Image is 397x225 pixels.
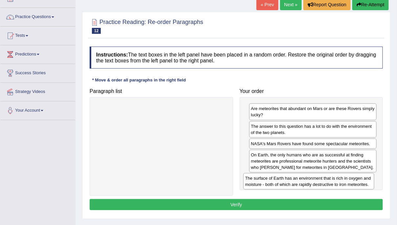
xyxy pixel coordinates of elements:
[90,199,383,210] button: Verify
[249,150,377,172] div: On Earth, the only humans who are as successful at finding meteorites are professional meteorite ...
[0,83,75,99] a: Strategy Videos
[90,47,383,69] h4: The text boxes in the left panel have been placed in a random order. Restore the original order b...
[249,139,377,149] div: NASA's Mars Rovers have found some spectacular meteorites.
[249,103,377,120] div: Are meteorites that abundant on Mars or are these Rovers simply lucky?
[96,52,128,57] b: Instructions:
[0,64,75,80] a: Success Stories
[90,77,188,83] div: * Move & order all paragraphs in the right field
[92,28,101,34] span: 12
[249,121,377,138] div: The answer to this question has a lot to do with the environment of the two planets.
[90,88,233,94] h4: Paragraph list
[0,27,75,43] a: Tests
[0,8,75,24] a: Practice Questions
[0,45,75,62] a: Predictions
[243,173,374,190] div: The surface of Earth has an environment that is rich in oxygen and moisture - both of which are r...
[240,88,383,94] h4: Your order
[90,17,203,34] h2: Practice Reading: Re-order Paragraphs
[0,101,75,118] a: Your Account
